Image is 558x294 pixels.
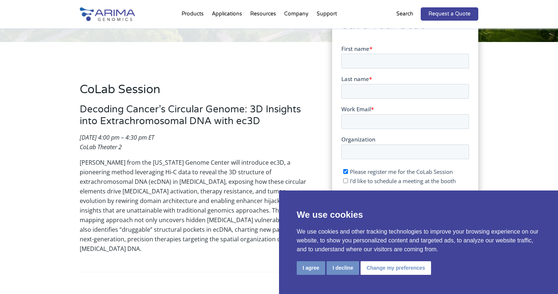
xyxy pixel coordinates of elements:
p: [PERSON_NAME] from the [US_STATE] Genome Center will introduce ec3D, a pioneering method leveragi... [80,158,310,253]
p: We use cookies and other tracking technologies to improve your browsing experience on our website... [297,227,540,254]
button: Change my preferences [361,261,431,275]
button: I agree [297,261,325,275]
img: Arima-Genomics-logo [80,7,135,21]
em: CoLab Theater 2 [80,143,122,151]
button: I decline [327,261,359,275]
h3: Decoding Cancer’s Circular Genome: 3D Insights into Extrachromosomal DNA with ec3D [80,104,310,133]
p: Search [396,9,413,19]
a: Request a Quote [421,7,478,21]
p: We use cookies [297,208,540,221]
em: [DATE] 4:00 pm – 4:30 pm ET [80,133,154,141]
h2: CoLab Session [80,81,310,104]
iframe: Form 0 [341,45,469,219]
